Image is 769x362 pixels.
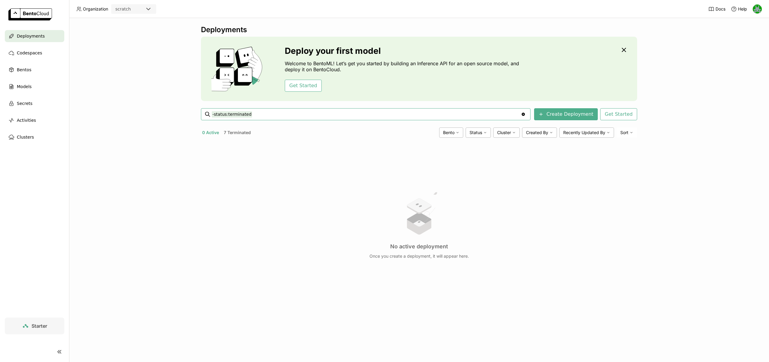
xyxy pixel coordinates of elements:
[563,130,605,135] span: Recently Updated By
[5,64,64,76] a: Bentos
[620,130,628,135] span: Sort
[212,109,521,119] input: Search
[17,32,45,40] span: Deployments
[206,46,270,91] img: cover onboarding
[5,131,64,143] a: Clusters
[17,133,34,141] span: Clusters
[83,6,108,12] span: Organization
[201,25,637,34] div: Deployments
[600,108,637,120] button: Get Started
[716,6,725,12] span: Docs
[390,243,448,250] h3: No active deployment
[526,130,548,135] span: Created By
[17,49,42,57] span: Codespaces
[201,129,220,137] button: 0 Active
[521,112,526,117] svg: Clear value
[443,130,454,135] span: Bento
[439,127,463,138] div: Bento
[534,108,598,120] button: Create Deployment
[17,83,32,90] span: Models
[466,127,491,138] div: Status
[17,100,32,107] span: Secrets
[738,6,747,12] span: Help
[131,6,132,12] input: Selected scratch.
[285,46,522,56] h3: Deploy your first model
[5,81,64,93] a: Models
[32,323,47,329] span: Starter
[5,47,64,59] a: Codespaces
[17,117,36,124] span: Activities
[369,253,469,259] p: Once you create a deployment, it will appear here.
[5,30,64,42] a: Deployments
[522,127,557,138] div: Created By
[753,5,762,14] img: Sean Hickey
[731,6,747,12] div: Help
[5,318,64,334] a: Starter
[223,129,252,137] button: 7 Terminated
[470,130,482,135] span: Status
[115,6,131,12] div: scratch
[8,8,52,20] img: logo
[559,127,614,138] div: Recently Updated By
[708,6,725,12] a: Docs
[5,97,64,109] a: Secrets
[616,127,637,138] div: Sort
[397,191,442,236] img: no results
[285,60,522,72] p: Welcome to BentoML! Let’s get you started by building an Inference API for an open source model, ...
[5,114,64,126] a: Activities
[285,80,322,92] button: Get Started
[493,127,520,138] div: Cluster
[497,130,511,135] span: Cluster
[17,66,31,73] span: Bentos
